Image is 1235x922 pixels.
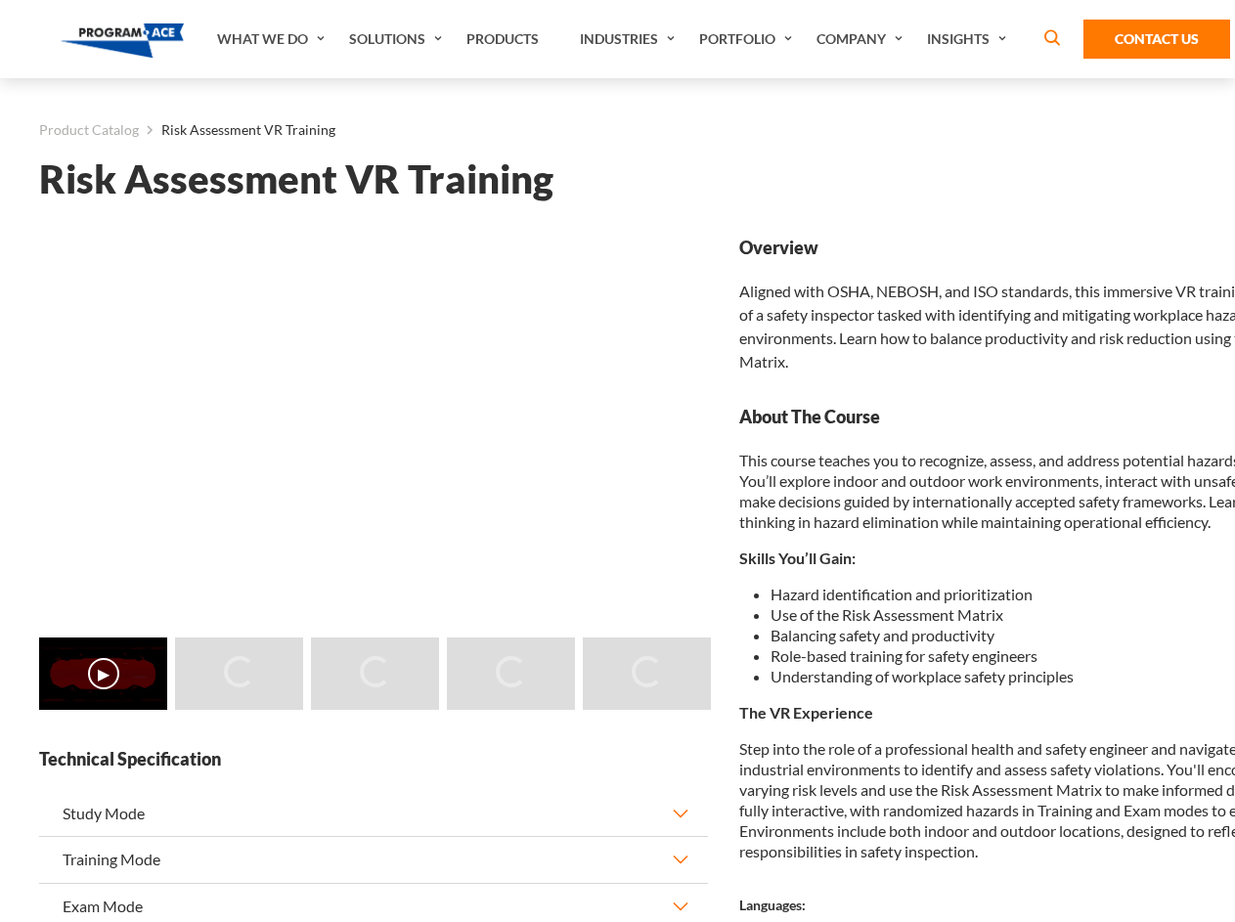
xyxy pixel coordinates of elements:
[39,637,167,710] img: Risk Assessment VR Training - Video 0
[88,658,119,689] button: ▶
[1083,20,1230,59] a: Contact Us
[39,236,708,612] iframe: Risk Assessment VR Training - Video 0
[39,747,708,771] strong: Technical Specification
[61,23,185,58] img: Program-Ace
[139,117,335,143] li: Risk Assessment VR Training
[39,791,708,836] button: Study Mode
[39,117,139,143] a: Product Catalog
[739,897,806,913] strong: Languages:
[39,837,708,882] button: Training Mode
